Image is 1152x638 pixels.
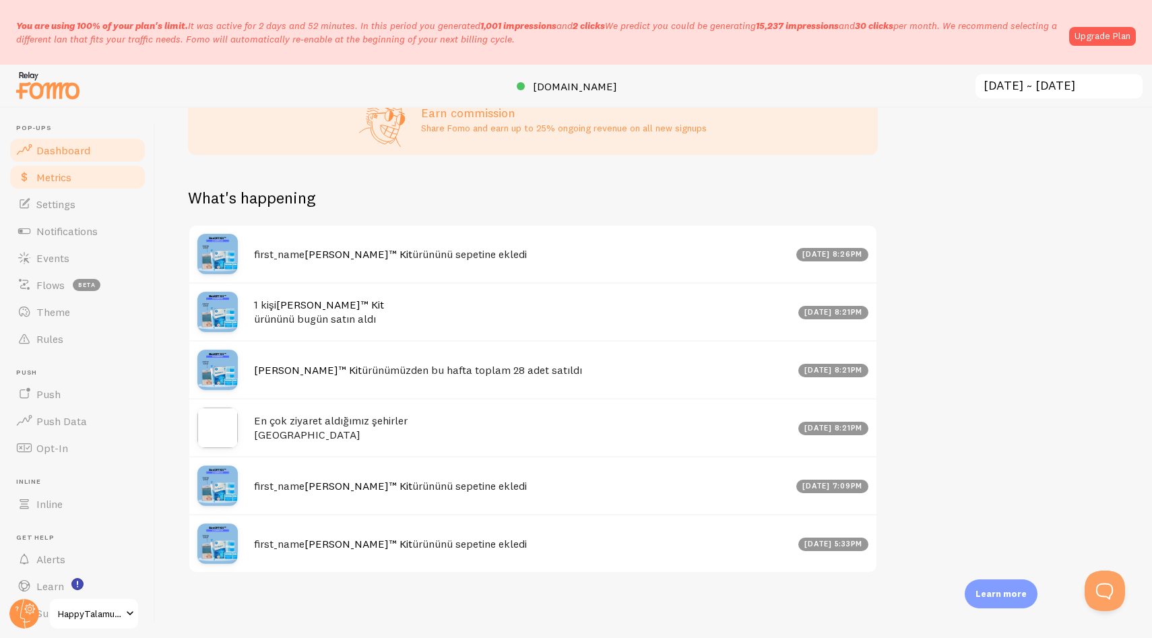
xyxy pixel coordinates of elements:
a: Push [8,381,147,408]
span: Theme [36,305,70,319]
h2: What's happening [188,187,315,208]
h4: 1 kişi ürününü bugün satın aldı [254,298,790,325]
a: Notifications [8,218,147,245]
h3: Earn commission [421,105,707,121]
a: Events [8,245,147,272]
span: Notifications [36,224,98,238]
span: Metrics [36,170,71,184]
span: Get Help [16,534,147,542]
span: Pop-ups [16,124,147,133]
div: [DATE] 8:26pm [796,248,869,261]
a: [PERSON_NAME]™ Kit [276,298,384,311]
span: beta [73,279,100,291]
h4: first_name ürününü sepetine ekledi [254,247,788,261]
h4: ürünümüzden bu hafta toplam 28 adet satıldı [254,363,790,377]
span: and [480,20,605,32]
span: Inline [16,478,147,486]
b: 15,237 impressions [756,20,839,32]
span: and [756,20,893,32]
a: Inline [8,490,147,517]
a: Upgrade Plan [1069,27,1136,46]
span: Opt-In [36,441,68,455]
div: [DATE] 8:21pm [798,364,869,377]
svg: <p>Watch New Feature Tutorials!</p> [71,578,84,590]
a: [PERSON_NAME]™ Kit [254,363,362,377]
span: Learn [36,579,64,593]
span: Dashboard [36,143,90,157]
span: Alerts [36,552,65,566]
a: Alerts [8,546,147,573]
a: HappyTalamus TR [49,598,139,630]
a: Dashboard [8,137,147,164]
a: Metrics [8,164,147,191]
span: Inline [36,497,63,511]
a: Opt-In [8,435,147,461]
a: Push Data [8,408,147,435]
b: 1,001 impressions [480,20,556,32]
span: Rules [36,332,63,346]
span: Settings [36,197,75,211]
p: Learn more [975,587,1027,600]
h4: first_name ürününü sepetine ekledi [254,537,790,551]
span: You are using 100% of your plan's limit. [16,20,188,32]
a: Flows beta [8,272,147,298]
a: [PERSON_NAME]™ Kit [305,479,412,492]
div: [DATE] 8:21pm [798,306,869,319]
a: Theme [8,298,147,325]
h4: first_name ürününü sepetine ekledi [254,479,788,493]
iframe: Help Scout Beacon - Open [1085,571,1125,611]
b: 2 clicks [573,20,605,32]
b: 30 clicks [855,20,893,32]
a: Settings [8,191,147,218]
span: Push Data [36,414,87,428]
p: It was active for 2 days and 52 minutes. In this period you generated We predict you could be gen... [16,19,1061,46]
div: [DATE] 7:09pm [796,480,869,493]
span: Flows [36,278,65,292]
a: [PERSON_NAME]™ Kit [305,537,412,550]
h4: En çok ziyaret aldığımız şehirler [GEOGRAPHIC_DATA] [254,414,790,441]
img: fomo-relay-logo-orange.svg [14,68,82,102]
span: Push [36,387,61,401]
a: [PERSON_NAME]™ Kit [305,247,412,261]
span: Push [16,369,147,377]
div: [DATE] 5:33pm [798,538,869,551]
a: Rules [8,325,147,352]
div: [DATE] 8:21pm [798,422,869,435]
a: Learn [8,573,147,600]
span: HappyTalamus TR [58,606,122,622]
div: Learn more [965,579,1037,608]
span: Events [36,251,69,265]
p: Share Fomo and earn up to 25% ongoing revenue on all new signups [421,121,707,135]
